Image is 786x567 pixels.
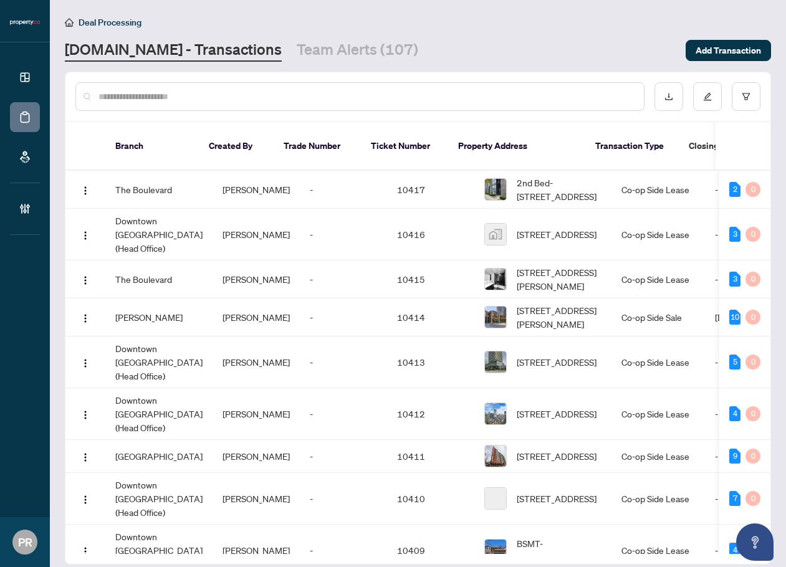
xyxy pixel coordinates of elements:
[696,40,761,60] span: Add Transaction
[80,546,90,556] img: Logo
[79,17,141,28] span: Deal Processing
[75,488,95,508] button: Logo
[387,171,474,209] td: 10417
[517,449,597,463] span: [STREET_ADDRESS]
[387,473,474,525] td: 10410
[387,260,474,298] td: 10415
[80,410,90,420] img: Logo
[689,139,740,153] span: Closing Date
[300,388,387,440] td: -
[745,491,760,506] div: 0
[745,310,760,325] div: 0
[654,82,683,111] button: download
[611,260,705,298] td: Co-op Side Lease
[80,313,90,323] img: Logo
[679,122,766,171] th: Closing Date
[10,19,40,26] img: logo
[300,298,387,336] td: -
[485,179,506,200] img: thumbnail-img
[223,356,290,368] span: [PERSON_NAME]
[75,540,95,560] button: Logo
[75,307,95,327] button: Logo
[300,260,387,298] td: -
[105,388,213,440] td: Downtown [GEOGRAPHIC_DATA] (Head Office)
[611,440,705,473] td: Co-op Side Lease
[611,298,705,336] td: Co-op Side Sale
[105,260,213,298] td: The Boulevard
[223,312,290,323] span: [PERSON_NAME]
[517,355,597,369] span: [STREET_ADDRESS]
[387,336,474,388] td: 10413
[80,275,90,285] img: Logo
[729,491,740,506] div: 7
[105,473,213,525] td: Downtown [GEOGRAPHIC_DATA] (Head Office)
[300,171,387,209] td: -
[729,355,740,369] div: 5
[75,224,95,244] button: Logo
[274,122,361,171] th: Trade Number
[105,171,213,209] td: The Boulevard
[729,406,740,421] div: 4
[742,92,750,101] span: filter
[703,92,712,101] span: edit
[517,492,597,505] span: [STREET_ADDRESS]
[745,272,760,287] div: 0
[223,229,290,240] span: [PERSON_NAME]
[387,440,474,473] td: 10411
[80,358,90,368] img: Logo
[611,473,705,525] td: Co-op Side Lease
[517,265,601,293] span: [STREET_ADDRESS][PERSON_NAME]
[105,440,213,473] td: [GEOGRAPHIC_DATA]
[80,495,90,505] img: Logo
[75,404,95,424] button: Logo
[485,307,506,328] img: thumbnail-img
[485,540,506,561] img: thumbnail-img
[18,533,32,551] span: PR
[387,298,474,336] td: 10414
[223,408,290,419] span: [PERSON_NAME]
[745,355,760,369] div: 0
[223,493,290,504] span: [PERSON_NAME]
[517,176,601,203] span: 2nd Bed-[STREET_ADDRESS]
[664,92,673,101] span: download
[729,449,740,464] div: 9
[729,543,740,558] div: 4
[361,122,448,171] th: Ticket Number
[485,351,506,373] img: thumbnail-img
[745,406,760,421] div: 0
[387,209,474,260] td: 10416
[611,171,705,209] td: Co-op Side Lease
[105,122,199,171] th: Branch
[297,39,418,62] a: Team Alerts (107)
[729,227,740,242] div: 3
[80,231,90,241] img: Logo
[745,227,760,242] div: 0
[485,224,506,245] img: thumbnail-img
[105,298,213,336] td: [PERSON_NAME]
[517,536,601,564] span: BSMT-[STREET_ADDRESS][PERSON_NAME]
[732,82,760,111] button: filter
[485,403,506,424] img: thumbnail-img
[80,452,90,462] img: Logo
[485,269,506,290] img: thumbnail-img
[65,39,282,62] a: [DOMAIN_NAME] - Transactions
[300,209,387,260] td: -
[729,272,740,287] div: 3
[65,18,74,27] span: home
[517,407,597,421] span: [STREET_ADDRESS]
[105,209,213,260] td: Downtown [GEOGRAPHIC_DATA] (Head Office)
[485,445,506,467] img: thumbnail-img
[199,122,274,171] th: Created By
[517,227,597,241] span: [STREET_ADDRESS]
[448,122,585,171] th: Property Address
[736,523,774,561] button: Open asap
[75,269,95,289] button: Logo
[745,449,760,464] div: 0
[611,388,705,440] td: Co-op Side Lease
[80,186,90,196] img: Logo
[585,122,679,171] th: Transaction Type
[300,336,387,388] td: -
[686,40,771,61] button: Add Transaction
[517,303,601,331] span: [STREET_ADDRESS][PERSON_NAME]
[729,310,740,325] div: 10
